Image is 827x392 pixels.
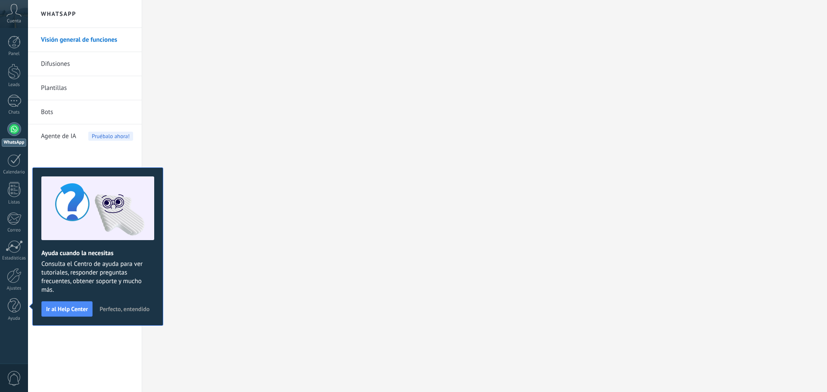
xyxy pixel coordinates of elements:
div: Chats [2,110,27,115]
div: Panel [2,51,27,57]
div: Calendario [2,170,27,175]
div: Estadísticas [2,256,27,261]
a: Agente de IAPruébalo ahora! [41,124,133,148]
li: Visión general de funciones [28,28,142,52]
div: Listas [2,200,27,205]
div: Ayuda [2,316,27,321]
h2: Ayuda cuando la necesitas [41,249,154,257]
span: Pruébalo ahora! [88,132,133,141]
div: Ajustes [2,286,27,291]
span: Agente de IA [41,124,76,148]
div: Correo [2,228,27,233]
a: Visión general de funciones [41,28,133,52]
span: Cuenta [7,19,21,24]
span: Ir al Help Center [46,306,88,312]
li: Agente de IA [28,124,142,148]
div: Leads [2,82,27,88]
a: Plantillas [41,76,133,100]
li: Bots [28,100,142,124]
span: Perfecto, entendido [99,306,149,312]
a: Difusiones [41,52,133,76]
div: WhatsApp [2,139,26,147]
button: Perfecto, entendido [96,302,153,315]
li: Plantillas [28,76,142,100]
button: Ir al Help Center [41,301,93,317]
span: Consulta el Centro de ayuda para ver tutoriales, responder preguntas frecuentes, obtener soporte ... [41,260,154,294]
li: Difusiones [28,52,142,76]
a: Bots [41,100,133,124]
